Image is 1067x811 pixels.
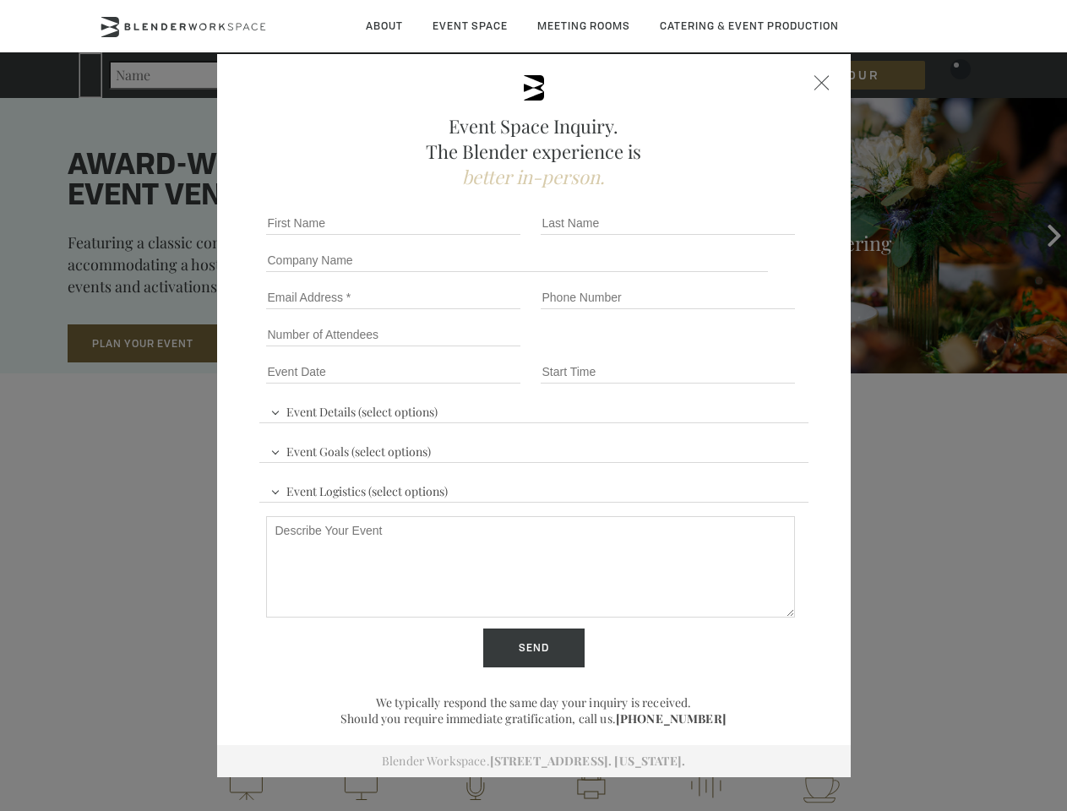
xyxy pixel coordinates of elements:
input: Last Name [541,211,795,235]
input: First Name [266,211,520,235]
input: Send [483,629,585,667]
div: Blender Workspace. [217,745,851,777]
input: Company Name [266,248,769,272]
span: Event Goals (select options) [266,437,435,462]
input: Number of Attendees [266,323,520,346]
a: [PHONE_NUMBER] [616,710,727,727]
a: [STREET_ADDRESS]. [US_STATE]. [490,753,685,769]
span: Event Details (select options) [266,397,442,422]
h2: Event Space Inquiry. The Blender experience is [259,113,808,189]
p: Should you require immediate gratification, call us. [259,710,808,727]
input: Start Time [541,360,795,384]
p: We typically respond the same day your inquiry is received. [259,694,808,710]
input: Email Address * [266,286,520,309]
input: Phone Number [541,286,795,309]
span: Event Logistics (select options) [266,476,452,502]
input: Event Date [266,360,520,384]
span: better in-person. [462,164,605,189]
